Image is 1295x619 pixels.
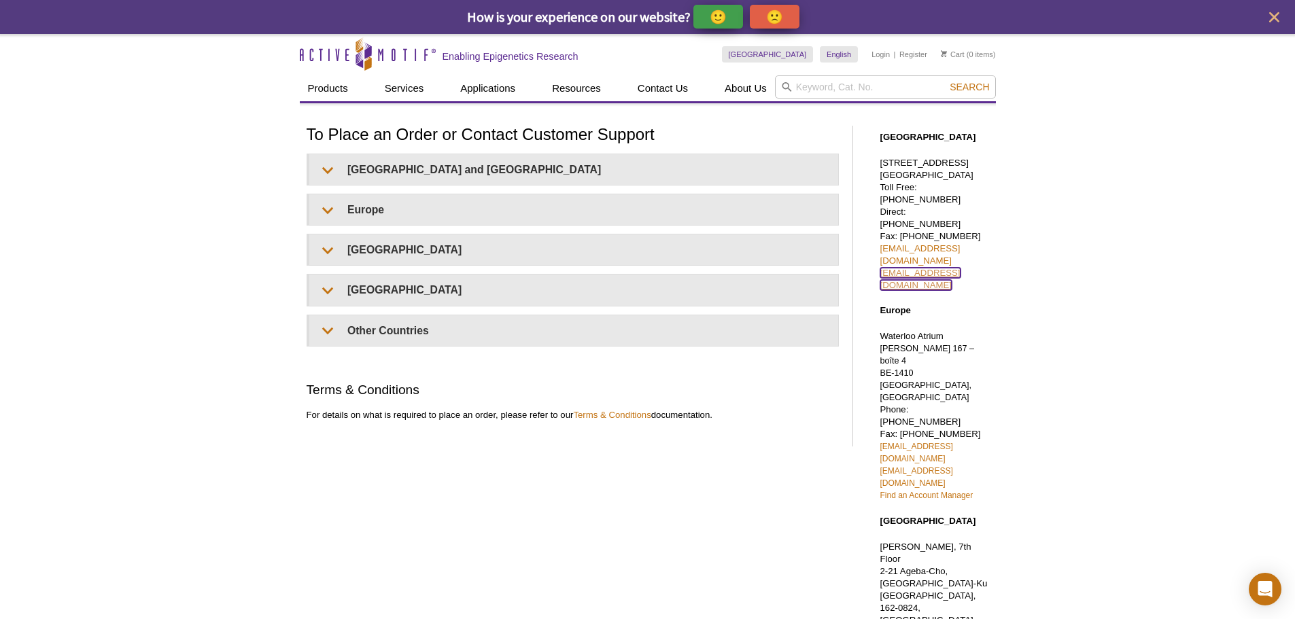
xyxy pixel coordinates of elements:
[309,234,838,265] summary: [GEOGRAPHIC_DATA]
[307,381,839,399] h2: Terms & Conditions
[880,466,953,488] a: [EMAIL_ADDRESS][DOMAIN_NAME]
[880,268,961,290] a: [EMAIL_ADDRESS][DOMAIN_NAME]
[309,315,838,346] summary: Other Countries
[880,491,973,500] a: Find an Account Manager
[894,46,896,63] li: |
[307,126,839,145] h1: To Place an Order or Contact Customer Support
[452,75,523,101] a: Applications
[1266,9,1283,26] button: close
[300,75,356,101] a: Products
[1249,573,1281,605] div: Open Intercom Messenger
[880,305,911,315] strong: Europe
[716,75,775,101] a: About Us
[941,50,947,57] img: Your Cart
[899,50,927,59] a: Register
[880,243,961,266] a: [EMAIL_ADDRESS][DOMAIN_NAME]
[946,81,993,93] button: Search
[443,50,579,63] h2: Enabling Epigenetics Research
[880,157,989,291] p: [STREET_ADDRESS] [GEOGRAPHIC_DATA] Toll Free: [PHONE_NUMBER] Direct: [PHONE_NUMBER] Fax: [PHONE_N...
[880,516,976,526] strong: [GEOGRAPHIC_DATA]
[309,194,838,225] summary: Europe
[309,154,838,185] summary: [GEOGRAPHIC_DATA] and [GEOGRAPHIC_DATA]
[629,75,696,101] a: Contact Us
[775,75,996,99] input: Keyword, Cat. No.
[544,75,609,101] a: Resources
[871,50,890,59] a: Login
[880,344,975,402] span: [PERSON_NAME] 167 – boîte 4 BE-1410 [GEOGRAPHIC_DATA], [GEOGRAPHIC_DATA]
[950,82,989,92] span: Search
[880,132,976,142] strong: [GEOGRAPHIC_DATA]
[880,442,953,463] a: [EMAIL_ADDRESS][DOMAIN_NAME]
[722,46,814,63] a: [GEOGRAPHIC_DATA]
[307,409,839,421] p: For details on what is required to place an order, please refer to our documentation.
[766,8,783,25] p: 🙁
[377,75,432,101] a: Services
[573,410,651,420] a: Terms & Conditions
[880,330,989,501] p: Waterloo Atrium Phone: [PHONE_NUMBER] Fax: [PHONE_NUMBER]
[941,46,996,63] li: (0 items)
[710,8,727,25] p: 🙂
[467,8,691,25] span: How is your experience on our website?
[309,275,838,305] summary: [GEOGRAPHIC_DATA]
[941,50,965,59] a: Cart
[820,46,858,63] a: English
